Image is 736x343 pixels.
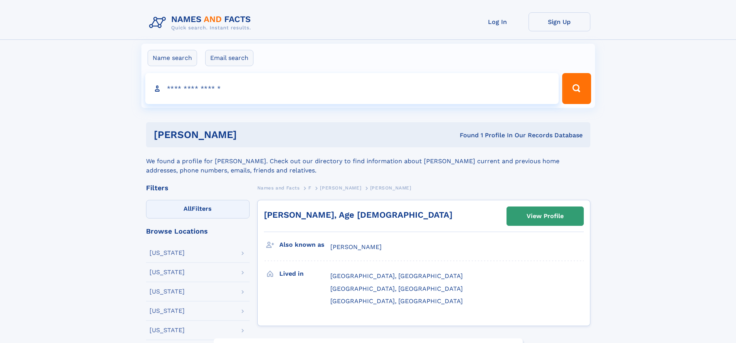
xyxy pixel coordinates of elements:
[257,183,300,193] a: Names and Facts
[264,210,452,220] a: [PERSON_NAME], Age [DEMOGRAPHIC_DATA]
[370,185,411,191] span: [PERSON_NAME]
[527,207,564,225] div: View Profile
[348,131,583,140] div: Found 1 Profile In Our Records Database
[562,73,591,104] button: Search Button
[146,200,250,218] label: Filters
[308,183,311,193] a: F
[146,228,250,235] div: Browse Locations
[150,327,185,333] div: [US_STATE]
[529,12,590,31] a: Sign Up
[330,285,463,292] span: [GEOGRAPHIC_DATA], [GEOGRAPHIC_DATA]
[150,269,185,275] div: [US_STATE]
[467,12,529,31] a: Log In
[205,50,253,66] label: Email search
[145,73,559,104] input: search input
[507,207,583,225] a: View Profile
[330,243,382,251] span: [PERSON_NAME]
[146,184,250,191] div: Filters
[184,205,192,212] span: All
[330,272,463,280] span: [GEOGRAPHIC_DATA], [GEOGRAPHIC_DATA]
[308,185,311,191] span: F
[146,12,257,33] img: Logo Names and Facts
[320,185,361,191] span: [PERSON_NAME]
[279,267,330,280] h3: Lived in
[150,288,185,295] div: [US_STATE]
[320,183,361,193] a: [PERSON_NAME]
[154,130,348,140] h1: [PERSON_NAME]
[330,297,463,305] span: [GEOGRAPHIC_DATA], [GEOGRAPHIC_DATA]
[150,250,185,256] div: [US_STATE]
[146,147,590,175] div: We found a profile for [PERSON_NAME]. Check out our directory to find information about [PERSON_N...
[150,308,185,314] div: [US_STATE]
[279,238,330,251] h3: Also known as
[148,50,197,66] label: Name search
